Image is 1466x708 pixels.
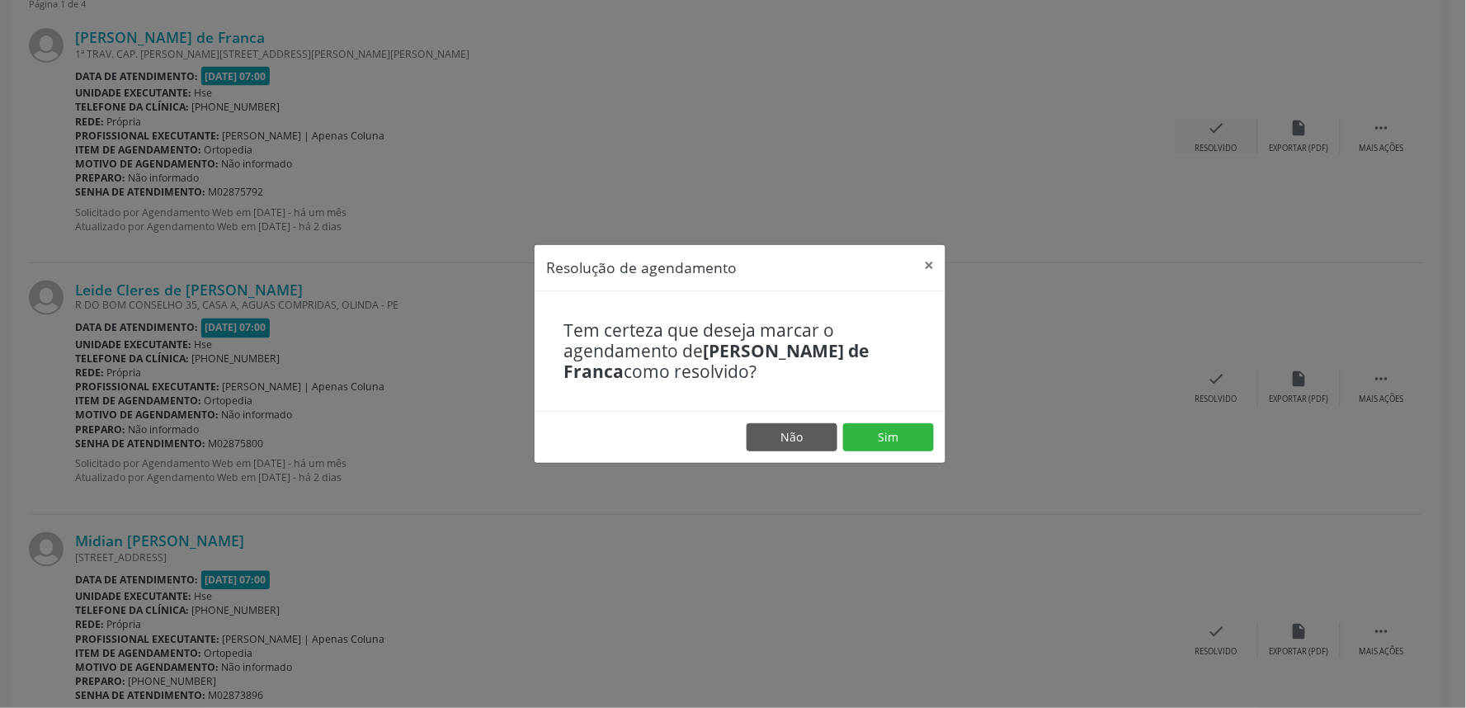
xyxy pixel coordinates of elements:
[912,245,945,286] button: Close
[563,339,869,383] b: [PERSON_NAME] de Franca
[546,257,737,278] h5: Resolução de agendamento
[563,320,917,383] h4: Tem certeza que deseja marcar o agendamento de como resolvido?
[747,423,837,451] button: Não
[843,423,934,451] button: Sim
